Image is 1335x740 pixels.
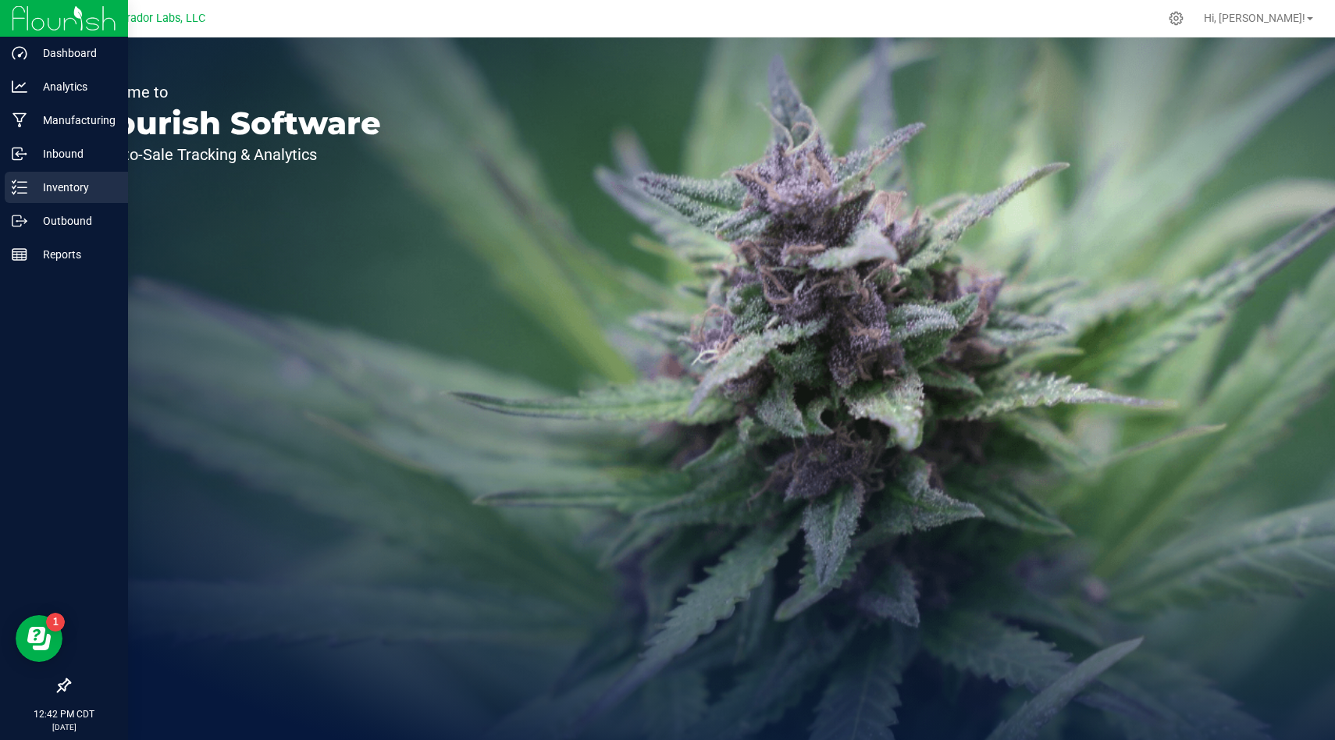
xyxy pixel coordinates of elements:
[12,213,27,229] inline-svg: Outbound
[27,212,121,230] p: Outbound
[46,613,65,631] iframe: Resource center unread badge
[12,79,27,94] inline-svg: Analytics
[12,112,27,128] inline-svg: Manufacturing
[84,147,381,162] p: Seed-to-Sale Tracking & Analytics
[27,44,121,62] p: Dashboard
[12,247,27,262] inline-svg: Reports
[1166,11,1186,26] div: Manage settings
[113,12,205,25] span: Curador Labs, LLC
[27,178,121,197] p: Inventory
[12,45,27,61] inline-svg: Dashboard
[27,245,121,264] p: Reports
[12,146,27,162] inline-svg: Inbound
[27,111,121,130] p: Manufacturing
[7,707,121,721] p: 12:42 PM CDT
[27,77,121,96] p: Analytics
[16,615,62,662] iframe: Resource center
[84,84,381,100] p: Welcome to
[12,180,27,195] inline-svg: Inventory
[1204,12,1305,24] span: Hi, [PERSON_NAME]!
[27,144,121,163] p: Inbound
[7,721,121,733] p: [DATE]
[84,108,381,139] p: Flourish Software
